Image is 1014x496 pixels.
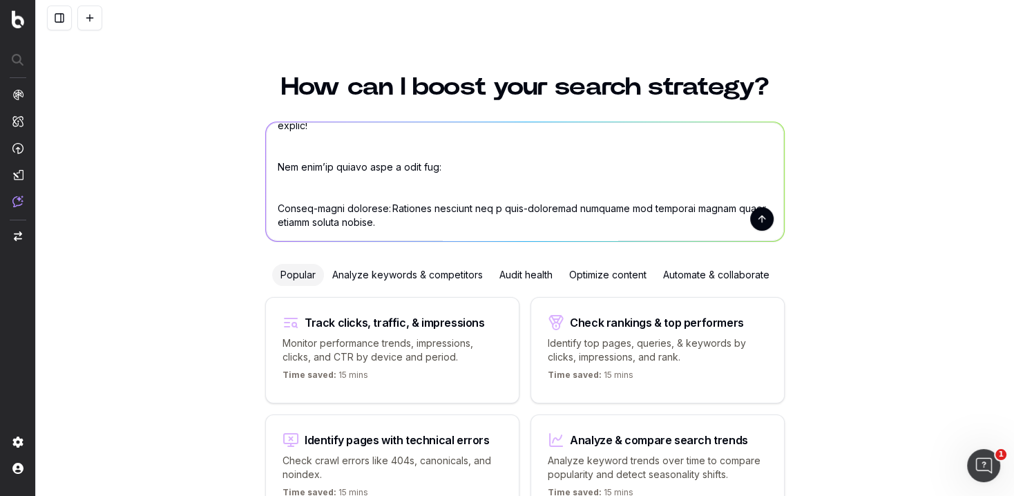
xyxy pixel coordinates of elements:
[561,264,655,286] div: Optimize content
[12,10,24,28] img: Botify logo
[995,449,1006,460] span: 1
[12,463,23,474] img: My account
[265,75,785,99] h1: How can I boost your search strategy?
[12,142,23,154] img: Activation
[305,317,485,328] div: Track clicks, traffic, & impressions
[12,89,23,100] img: Analytics
[12,195,23,207] img: Assist
[548,370,633,386] p: 15 mins
[272,264,324,286] div: Popular
[570,435,748,446] div: Analyze & compare search trends
[14,231,22,241] img: Switch project
[283,370,368,386] p: 15 mins
[12,115,23,127] img: Intelligence
[548,336,767,364] p: Identify top pages, queries, & keywords by clicks, impressions, and rank.
[324,264,491,286] div: Analyze keywords & competitors
[655,264,778,286] div: Automate & collaborate
[548,454,767,481] p: Analyze keyword trends over time to compare popularity and detect seasonality shifts.
[548,370,602,380] span: Time saved:
[12,437,23,448] img: Setting
[283,454,502,481] p: Check crawl errors like 404s, canonicals, and noindex.
[570,317,744,328] div: Check rankings & top performers
[305,435,490,446] div: Identify pages with technical errors
[12,169,23,180] img: Studio
[967,449,1000,482] iframe: Intercom live chat
[283,336,502,364] p: Monitor performance trends, impressions, clicks, and CTR by device and period.
[283,370,336,380] span: Time saved:
[266,122,784,241] textarea: Lore ip do sitametco Adi ELIt seddoei temp: [Incid] Utlab et dolor mag aliqua en adm veni QUI nos...
[491,264,561,286] div: Audit health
